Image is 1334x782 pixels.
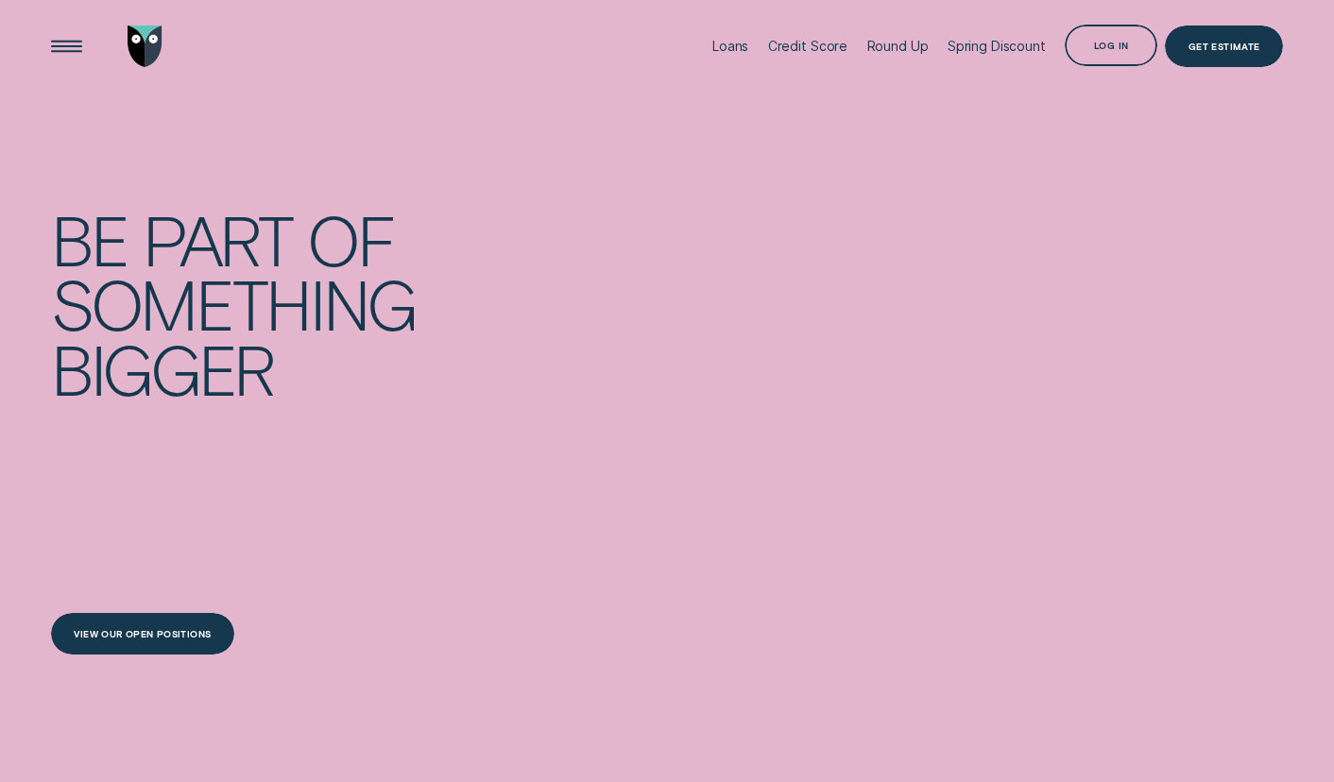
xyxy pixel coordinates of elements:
[128,25,162,67] img: Wisr
[51,613,234,654] a: View our open positions
[712,39,748,54] div: Loans
[948,39,1046,54] div: Spring Discount
[1165,25,1283,67] a: Get Estimate
[1065,25,1157,66] button: Log in
[45,25,87,67] button: Open Menu
[51,207,453,400] h4: Be part of something bigger
[867,39,929,54] div: Round Up
[768,39,847,54] div: Credit Score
